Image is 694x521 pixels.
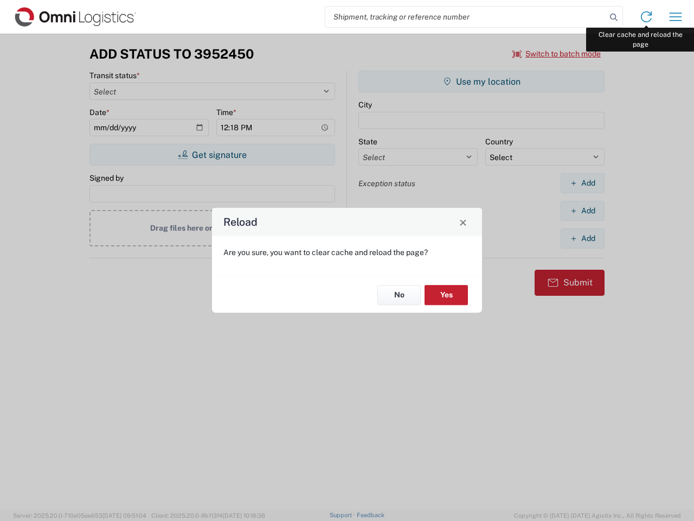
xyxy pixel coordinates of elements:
button: Yes [425,285,468,305]
button: No [377,285,421,305]
button: Close [455,214,471,230]
h4: Reload [223,214,258,230]
p: Are you sure, you want to clear cache and reload the page? [223,247,471,257]
input: Shipment, tracking or reference number [325,7,606,27]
